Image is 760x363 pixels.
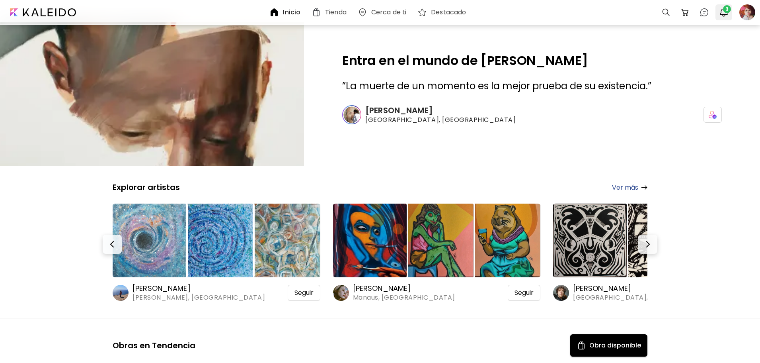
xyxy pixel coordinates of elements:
img: https://cdn.kaleido.art/CDN/Artwork/176229/Thumbnail/large.webp?updated=781516 [113,204,186,277]
button: Available ArtObra disponible [570,334,647,357]
a: Cerca de ti [358,8,409,17]
h6: Cerca de ti [371,9,406,16]
img: chatIcon [700,8,709,17]
img: Available Art [577,341,586,350]
a: Tienda [312,8,350,17]
img: Prev-button [107,239,117,249]
img: https://cdn.kaleido.art/CDN/Artwork/176165/Thumbnail/medium.webp?updated=781102 [467,204,540,277]
span: [PERSON_NAME], [GEOGRAPHIC_DATA] [133,293,265,302]
img: https://cdn.kaleido.art/CDN/Artwork/176222/Thumbnail/medium.webp?updated=781454 [179,204,253,277]
a: Inicio [269,8,304,17]
span: [GEOGRAPHIC_DATA], [GEOGRAPHIC_DATA] [573,293,722,302]
h3: ” ” [342,80,722,92]
img: icon [709,111,717,119]
h6: Tienda [325,9,347,16]
h5: Obras en Tendencia [113,340,195,351]
h6: [PERSON_NAME] [133,284,265,293]
h6: [PERSON_NAME] [353,284,455,293]
a: https://cdn.kaleido.art/CDN/Artwork/176201/Thumbnail/large.webp?updated=781267https://cdn.kaleido... [333,202,541,302]
span: Seguir [294,289,314,297]
a: Destacado [417,8,469,17]
img: cart [680,8,690,17]
img: https://cdn.kaleido.art/CDN/Artwork/176201/Thumbnail/large.webp?updated=781267 [333,204,407,277]
img: https://cdn.kaleido.art/CDN/Artwork/176231/Thumbnail/medium.webp?updated=781524 [246,204,320,277]
img: bellIcon [719,8,729,17]
h6: [PERSON_NAME] [573,284,722,293]
h5: Explorar artistas [113,182,180,192]
span: Manaus, [GEOGRAPHIC_DATA] [353,293,455,302]
a: https://cdn.kaleido.art/CDN/Artwork/176229/Thumbnail/large.webp?updated=781516https://cdn.kaleido... [113,202,320,302]
button: Next-button [638,235,657,254]
div: Seguir [288,285,320,301]
img: https://cdn.kaleido.art/CDN/Artwork/176164/Thumbnail/medium.webp?updated=781098 [400,204,474,277]
a: [PERSON_NAME][GEOGRAPHIC_DATA], [GEOGRAPHIC_DATA]icon [342,105,722,124]
span: 3 [723,5,731,13]
span: [GEOGRAPHIC_DATA], [GEOGRAPHIC_DATA] [365,116,529,124]
span: La muerte de un momento es la mejor prueba de su existencia. [346,79,648,92]
img: https://cdn.kaleido.art/CDN/Artwork/30786/Thumbnail/large.webp?updated=585508 [553,204,627,277]
img: arrow-right [641,185,647,190]
a: Ver más [612,182,647,192]
h6: Inicio [283,9,300,16]
h2: Entra en el mundo de [PERSON_NAME] [342,54,722,67]
img: Next-button [643,239,653,249]
button: Prev-button [103,235,122,254]
h5: Obra disponible [589,341,641,350]
div: Seguir [508,285,540,301]
button: bellIcon3 [717,6,731,19]
span: Seguir [514,289,534,297]
h6: Destacado [431,9,466,16]
h6: [PERSON_NAME] [365,105,529,116]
